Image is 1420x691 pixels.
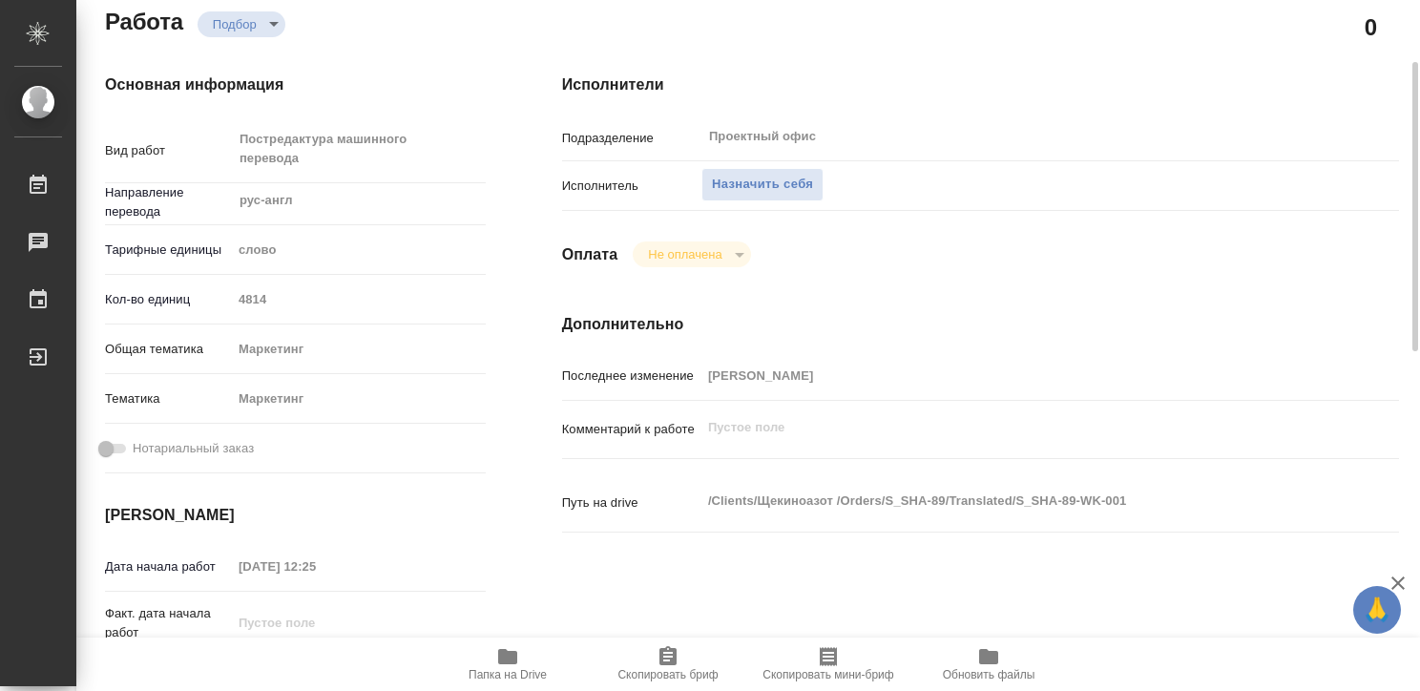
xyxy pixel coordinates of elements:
[762,668,893,681] span: Скопировать мини-бриф
[105,604,232,642] p: Факт. дата начала работ
[562,177,701,196] p: Исполнитель
[105,73,486,96] h4: Основная информация
[232,383,486,415] div: Маркетинг
[562,243,618,266] h4: Оплата
[232,609,399,637] input: Пустое поле
[428,638,588,691] button: Папка на Drive
[642,246,727,262] button: Не оплачена
[105,557,232,576] p: Дата начала работ
[617,668,718,681] span: Скопировать бриф
[1353,586,1401,634] button: 🙏
[105,504,486,527] h4: [PERSON_NAME]
[105,241,232,260] p: Тарифные единицы
[701,168,824,201] button: Назначить себя
[908,638,1069,691] button: Обновить файлы
[232,333,486,366] div: Маркетинг
[712,174,813,196] span: Назначить себя
[232,234,486,266] div: слово
[748,638,908,691] button: Скопировать мини-бриф
[588,638,748,691] button: Скопировать бриф
[562,313,1399,336] h4: Дополнительно
[469,668,547,681] span: Папка на Drive
[943,668,1035,681] span: Обновить файлы
[633,241,750,267] div: Подбор
[105,389,232,408] p: Тематика
[562,366,701,386] p: Последнее изменение
[198,11,285,37] div: Подбор
[701,362,1329,389] input: Пустое поле
[105,290,232,309] p: Кол-во единиц
[562,420,701,439] p: Комментарий к работе
[105,340,232,359] p: Общая тематика
[207,16,262,32] button: Подбор
[1365,10,1377,43] h2: 0
[133,439,254,458] span: Нотариальный заказ
[105,141,232,160] p: Вид работ
[562,129,701,148] p: Подразделение
[562,493,701,513] p: Путь на drive
[232,553,399,580] input: Пустое поле
[105,183,232,221] p: Направление перевода
[562,73,1399,96] h4: Исполнители
[232,285,486,313] input: Пустое поле
[105,3,183,37] h2: Работа
[701,485,1329,517] textarea: /Clients/Щекиноазот /Orders/S_SHA-89/Translated/S_SHA-89-WK-001
[1361,590,1393,630] span: 🙏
